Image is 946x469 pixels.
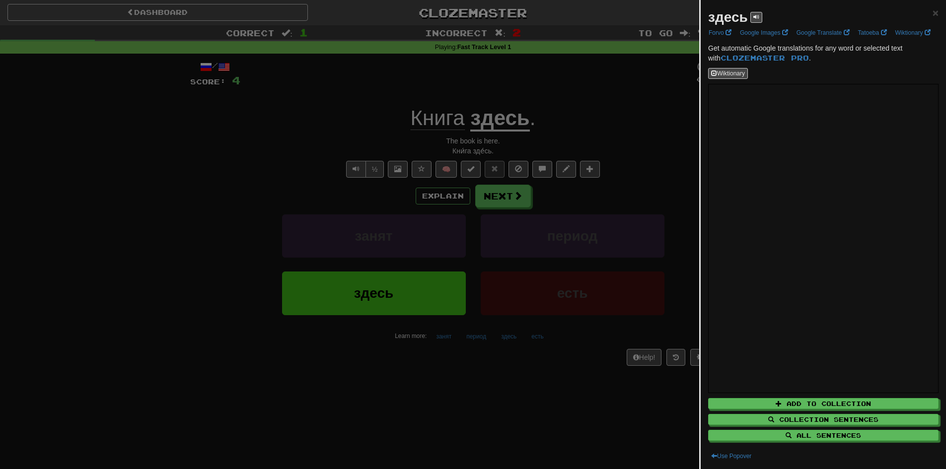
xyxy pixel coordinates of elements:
[708,430,939,441] button: All Sentences
[708,398,939,409] button: Add to Collection
[933,7,939,18] button: Close
[706,27,734,38] a: Forvo
[721,54,809,62] a: Clozemaster Pro
[933,7,939,18] span: ×
[708,43,939,63] p: Get automatic Google translations for any word or selected text with .
[708,9,748,25] strong: здесь
[708,451,754,462] button: Use Popover
[794,27,853,38] a: Google Translate
[855,27,890,38] a: Tatoeba
[708,68,748,79] button: Wiktionary
[708,414,939,425] button: Collection Sentences
[892,27,934,38] a: Wiktionary
[737,27,791,38] a: Google Images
